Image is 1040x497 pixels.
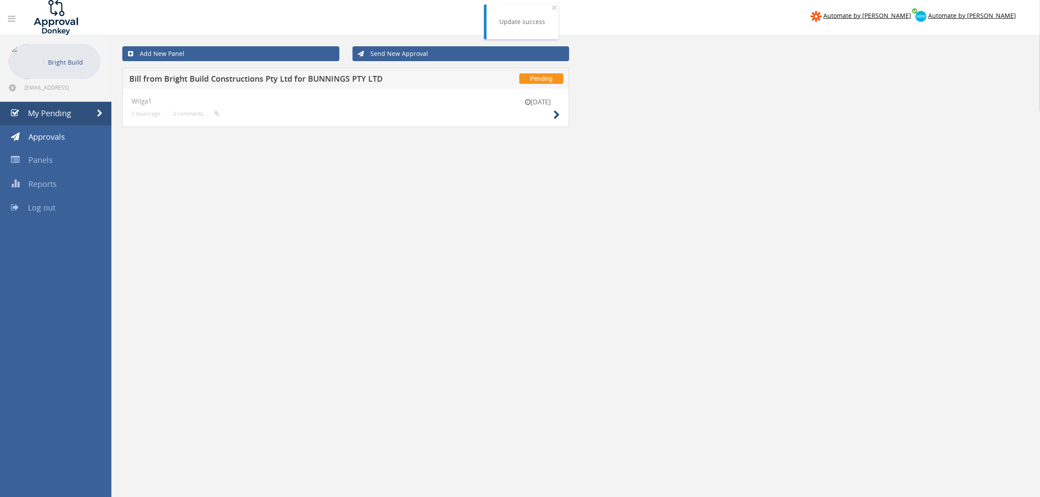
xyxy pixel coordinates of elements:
img: xero-logo.png [916,11,926,22]
span: Reports [28,179,57,189]
small: 0 comments... [173,110,220,117]
span: Automate by [PERSON_NAME] [928,11,1016,20]
p: Bright Build [48,57,96,68]
span: Pending [519,73,563,84]
h4: Wilga1 [131,97,560,105]
small: [DATE] [516,97,560,107]
img: zapier-logomark.png [811,11,822,22]
a: Add New Panel [122,46,339,61]
span: × [552,1,557,14]
span: [EMAIL_ADDRESS][DOMAIN_NAME] [24,84,99,91]
span: Automate by [PERSON_NAME] [823,11,911,20]
span: Approvals [28,131,65,142]
small: 2 hours ago [131,110,160,117]
span: Log out [28,202,55,213]
span: Panels [28,155,53,165]
div: Update success [500,17,546,26]
span: My Pending [28,108,71,118]
a: Send New Approval [352,46,570,61]
h5: Bill from Bright Build Constructions Pty Ltd for BUNNINGS PTY LTD [129,75,432,86]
